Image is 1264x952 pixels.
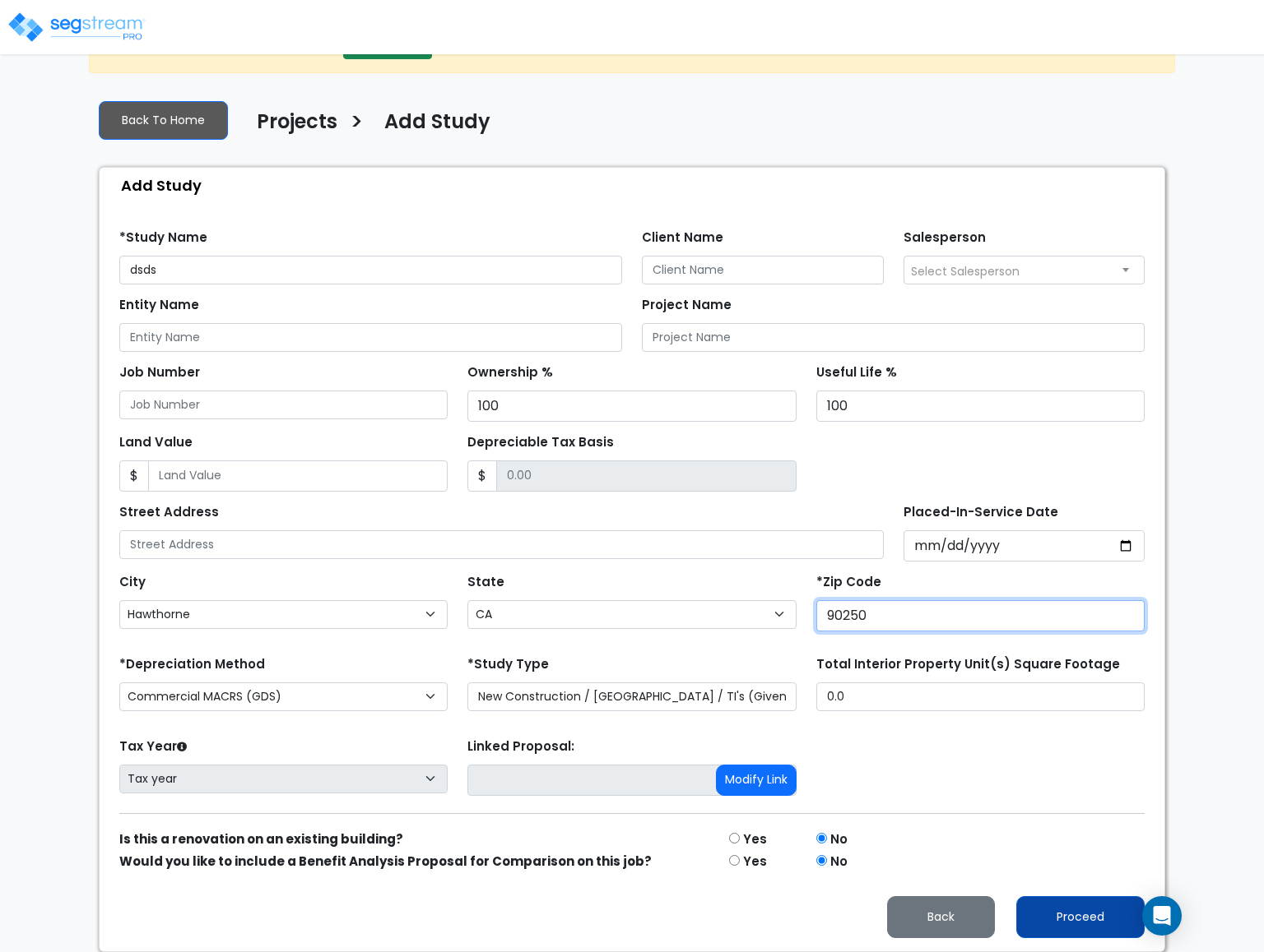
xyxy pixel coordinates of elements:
[119,573,146,592] label: City
[830,830,848,849] label: No
[119,503,219,522] label: Street Address
[1142,896,1182,936] div: Open Intercom Messenger
[1016,896,1145,938] button: Proceed
[642,296,732,315] label: Project Name
[372,110,490,145] a: Add Study
[467,460,497,492] span: $
[743,853,767,871] label: Yes
[257,110,337,138] h4: Projects
[119,830,403,848] strong: Is this a renovation on an existing building?
[816,363,897,382] label: Useful Life %
[119,737,187,756] label: Tax Year
[642,229,723,247] label: Client Name
[119,363,200,382] label: Job Number
[119,229,207,247] label: *Study Name
[350,109,364,141] h3: >
[642,323,1145,352] input: Project Name
[119,391,448,419] input: Job Number
[99,101,228,140] a: Back To Home
[496,460,796,492] input: 0.00
[874,905,1008,926] a: Back
[244,110,337,145] a: Projects
[467,363,553,382] label: Ownership %
[119,853,652,870] strong: Would you like to include a Benefit Analysis Proposal for Comparison on this job?
[743,830,767,849] label: Yes
[816,391,1145,422] input: Useful Life %
[911,263,1020,280] span: Select Salesperson
[816,600,1145,631] input: Zip Code
[119,296,199,315] label: Entity Name
[384,110,490,138] h4: Add Study
[467,391,796,422] input: Ownership %
[830,853,848,871] label: No
[148,460,448,492] input: Land Value
[467,655,549,674] label: *Study Type
[816,573,881,592] label: *Zip Code
[119,460,149,492] span: $
[904,503,1058,522] label: Placed-In-Service Date
[119,256,622,284] input: Study Name
[467,737,574,756] label: Linked Proposal:
[119,530,884,559] input: Street Address
[642,256,884,284] input: Client Name
[119,655,265,674] label: *Depreciation Method
[904,229,986,247] label: Salesperson
[119,323,622,352] input: Entity Name
[887,896,995,938] button: Back
[7,11,146,44] img: logo_pro_r.png
[119,433,193,452] label: Land Value
[716,765,797,796] button: Modify Link
[108,168,1164,203] div: Add Study
[467,573,504,592] label: State
[467,433,614,452] label: Depreciable Tax Basis
[816,655,1120,674] label: Total Interior Property Unit(s) Square Footage
[816,682,1145,711] input: total square foot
